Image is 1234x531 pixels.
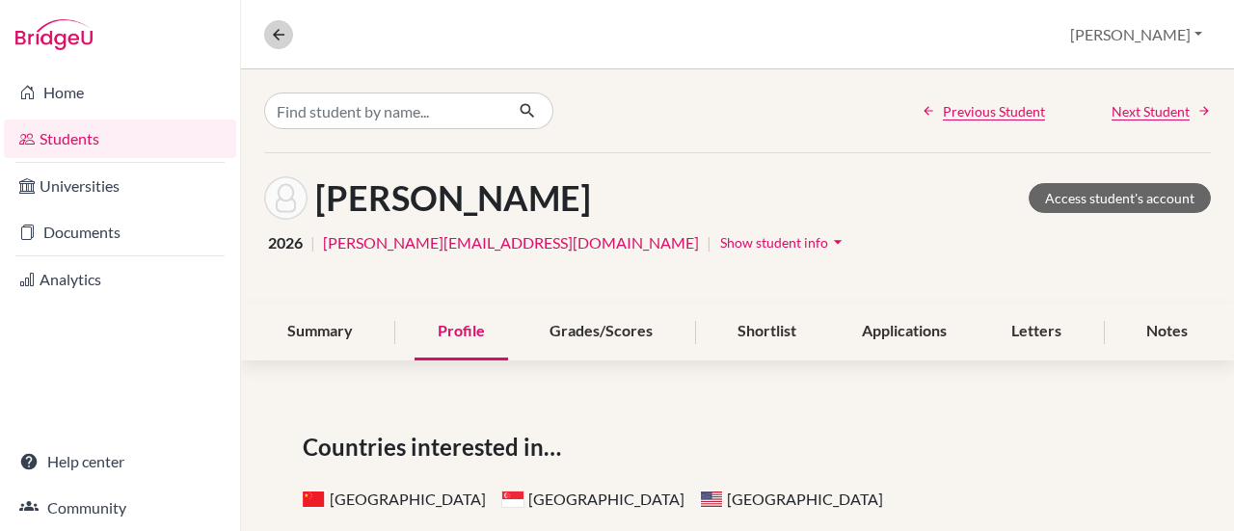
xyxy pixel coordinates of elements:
[922,101,1045,121] a: Previous Student
[1029,183,1211,213] a: Access student's account
[303,491,326,508] span: China
[323,231,699,254] a: [PERSON_NAME][EMAIL_ADDRESS][DOMAIN_NAME]
[268,231,303,254] span: 2026
[15,19,93,50] img: Bridge-U
[714,304,819,360] div: Shortlist
[4,119,236,158] a: Students
[501,491,524,508] span: Singapore
[700,490,883,508] span: [GEOGRAPHIC_DATA]
[4,167,236,205] a: Universities
[988,304,1085,360] div: Letters
[1112,101,1211,121] a: Next Student
[4,260,236,299] a: Analytics
[700,491,723,508] span: United States of America
[720,234,828,251] span: Show student info
[303,490,486,508] span: [GEOGRAPHIC_DATA]
[4,442,236,481] a: Help center
[415,304,508,360] div: Profile
[828,232,847,252] i: arrow_drop_down
[264,93,503,129] input: Find student by name...
[264,176,308,220] img: Kevin Dai's avatar
[1112,101,1190,121] span: Next Student
[526,304,676,360] div: Grades/Scores
[315,177,591,219] h1: [PERSON_NAME]
[1061,16,1211,53] button: [PERSON_NAME]
[719,227,848,257] button: Show student infoarrow_drop_down
[303,430,569,465] span: Countries interested in…
[1123,304,1211,360] div: Notes
[4,73,236,112] a: Home
[839,304,970,360] div: Applications
[4,489,236,527] a: Community
[943,101,1045,121] span: Previous Student
[4,213,236,252] a: Documents
[707,231,711,254] span: |
[501,490,684,508] span: [GEOGRAPHIC_DATA]
[310,231,315,254] span: |
[264,304,376,360] div: Summary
